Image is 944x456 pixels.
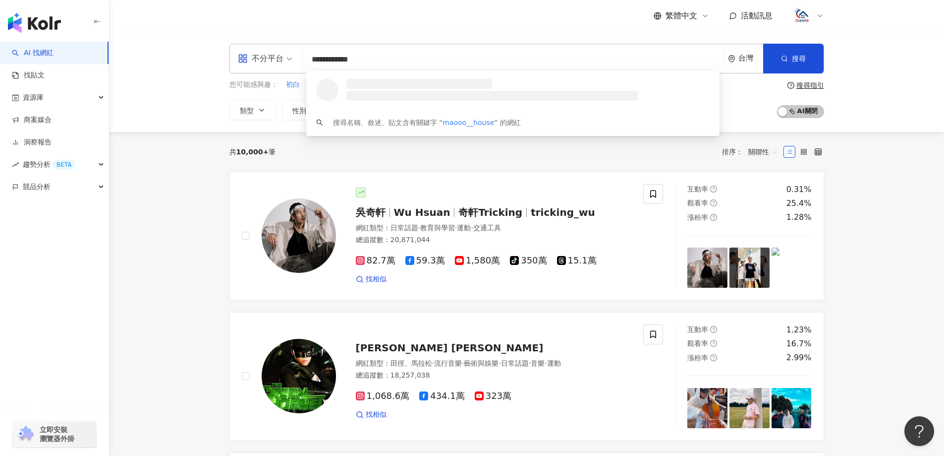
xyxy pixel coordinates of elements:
span: 吳奇軒 [356,206,386,218]
span: 漲粉率 [687,213,708,221]
div: 排序： [722,144,783,160]
span: 性別 [292,107,306,115]
div: 25.4% [786,198,812,209]
button: 性別 [282,100,329,120]
span: appstore [238,54,248,64]
span: question-circle [710,186,717,193]
button: 初白 [285,79,300,90]
a: KOL Avatar[PERSON_NAME] [PERSON_NAME]網紅類型：田徑、馬拉松·流行音樂·藝術與娛樂·日常話題·音樂·運動總追蹤數：18,257,0381,068.6萬434.... [229,312,824,441]
img: KOL Avatar [262,339,336,413]
span: 搜尋 [792,55,806,63]
span: 1,068.6萬 [356,391,410,401]
span: 323萬 [475,391,511,401]
span: environment [728,55,735,63]
span: · [455,224,457,232]
span: 15.1萬 [557,256,597,266]
span: · [462,359,464,367]
span: · [529,359,531,367]
span: [PERSON_NAME] [PERSON_NAME] [356,342,544,354]
span: tricking_wu [531,206,595,218]
span: 交通工具 [473,224,501,232]
div: 共 筆 [229,148,276,156]
button: 類型 [229,100,276,120]
iframe: Help Scout Beacon - Open [904,416,934,446]
span: 82.7萬 [356,256,395,266]
span: 教育與學習 [420,224,455,232]
span: 初白 [286,80,300,90]
span: 流行音樂 [434,359,462,367]
a: chrome extension立即安裝 瀏覽器外掛 [13,421,96,448]
span: 10,000+ [236,148,269,156]
a: 洞察報告 [12,137,52,147]
span: search [316,119,323,126]
img: chrome extension [16,426,35,442]
span: question-circle [710,214,717,221]
span: 藝術與娛樂 [464,359,499,367]
div: 搜尋指引 [796,81,824,89]
span: 350萬 [510,256,547,266]
img: post-image [687,248,727,288]
span: 觀看率 [687,339,708,347]
span: 觀看率 [687,199,708,207]
a: KOL Avatar吳奇軒Wu Hsuan奇軒Trickingtricking_wu網紅類型：日常話題·教育與學習·運動·交通工具總追蹤數：20,871,04482.7萬59.3萬1,580萬3... [229,172,824,300]
img: KOL Avatar [262,198,336,273]
span: 資源庫 [23,86,44,109]
a: 商案媒合 [12,115,52,125]
span: 互動率 [687,185,708,193]
span: 關聯性 [748,144,778,160]
span: 59.3萬 [405,256,445,266]
span: 運動 [457,224,471,232]
span: question-circle [710,340,717,347]
img: post-image [772,388,812,428]
span: 找相似 [366,274,387,284]
div: 台灣 [738,54,763,63]
span: 日常話題 [390,224,418,232]
div: 搜尋名稱、敘述、貼文含有關鍵字 “ ” 的網紅 [333,117,521,128]
span: 奇軒Tricking [458,206,522,218]
span: 434.1萬 [419,391,465,401]
div: 0.31% [786,184,812,195]
div: 總追蹤數 ： 20,871,044 [356,235,632,245]
div: 16.7% [786,338,812,349]
button: 搜尋 [763,44,824,73]
a: 找相似 [356,410,387,420]
span: · [471,224,473,232]
span: Wu Hsuan [394,206,450,218]
div: 不分平台 [238,51,283,66]
img: post-image [729,248,770,288]
span: question-circle [787,82,794,89]
span: 競品分析 [23,176,51,198]
span: 互動率 [687,326,708,333]
span: 音樂 [531,359,545,367]
img: post-image [772,248,812,288]
div: 網紅類型 ： [356,223,632,233]
span: 運動 [547,359,561,367]
span: question-circle [710,326,717,333]
img: logo.png [793,6,812,25]
img: logo [8,13,61,33]
span: question-circle [710,199,717,206]
div: 2.99% [786,352,812,363]
a: 找貼文 [12,70,45,80]
img: post-image [729,388,770,428]
span: 您可能感興趣： [229,80,278,90]
div: 1.23% [786,325,812,335]
img: post-image [687,388,727,428]
span: · [545,359,547,367]
span: · [432,359,434,367]
div: BETA [53,160,75,170]
span: 趨勢分析 [23,153,75,176]
div: 總追蹤數 ： 18,257,038 [356,371,632,381]
span: rise [12,161,19,168]
span: maooo__house [443,119,494,127]
span: 日常話題 [501,359,529,367]
div: 網紅類型 ： [356,359,632,369]
span: 活動訊息 [741,11,773,20]
span: 漲粉率 [687,354,708,362]
div: 1.28% [786,212,812,223]
span: · [418,224,420,232]
span: 田徑、馬拉松 [390,359,432,367]
span: question-circle [710,354,717,361]
span: 繁體中文 [666,10,697,21]
span: 1,580萬 [455,256,500,266]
